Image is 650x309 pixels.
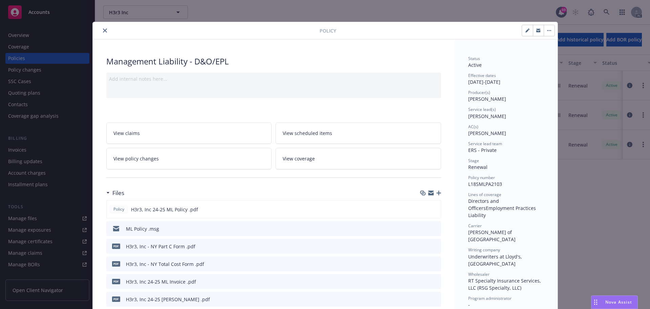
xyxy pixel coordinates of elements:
button: download file [421,278,427,285]
span: pdf [112,244,120,249]
div: Drag to move [591,296,600,309]
span: Carrier [468,223,482,229]
button: download file [421,206,427,213]
button: download file [421,296,427,303]
div: Add internal notes here... [109,75,438,82]
span: pdf [112,279,120,284]
span: Directors and Officers [468,198,500,211]
span: Employment Practices Liability [468,205,537,218]
h3: Files [112,189,124,197]
a: View claims [106,122,272,144]
div: H3r3, Inc 24-25 ML Invoice .pdf [126,278,196,285]
div: Files [106,189,124,197]
div: ML Policy .msg [126,225,159,232]
span: pdf [112,261,120,266]
div: [DATE] - [DATE] [468,73,544,85]
button: download file [421,260,427,268]
span: Lines of coverage [468,192,501,197]
span: ERS - Private [468,147,497,153]
button: preview file [432,260,438,268]
span: Effective dates [468,73,496,78]
button: preview file [432,296,438,303]
span: Stage [468,158,479,163]
span: Policy [112,206,126,212]
span: [PERSON_NAME] [468,130,506,136]
span: Producer(s) [468,90,490,95]
span: Writing company [468,247,500,253]
span: Active [468,62,482,68]
span: View scheduled items [283,130,332,137]
a: View policy changes [106,148,272,169]
span: Policy [320,27,336,34]
button: preview file [432,206,438,213]
div: H3r3, Inc - NY Total Cost Form .pdf [126,260,204,268]
span: Program administrator [468,295,512,301]
span: H3r3, Inc 24-25 ML Policy .pdf [131,206,198,213]
span: Underwriters at Lloyd's, [GEOGRAPHIC_DATA] [468,253,523,267]
span: - [468,302,470,308]
span: [PERSON_NAME] [468,113,506,119]
button: preview file [432,225,438,232]
button: Nova Assist [591,295,638,309]
span: Renewal [468,164,487,170]
button: preview file [432,278,438,285]
span: View claims [113,130,140,137]
span: View policy changes [113,155,159,162]
span: Service lead(s) [468,107,496,112]
span: AC(s) [468,124,478,130]
button: download file [421,243,427,250]
button: close [101,26,109,35]
button: preview file [432,243,438,250]
button: download file [421,225,427,232]
span: [PERSON_NAME] of [GEOGRAPHIC_DATA] [468,229,516,243]
a: View scheduled items [276,122,441,144]
span: Service lead team [468,141,502,147]
div: Management Liability - D&O/EPL [106,56,441,67]
span: View coverage [283,155,315,162]
a: View coverage [276,148,441,169]
span: Nova Assist [605,299,632,305]
span: L18SMLPA2103 [468,181,502,187]
span: [PERSON_NAME] [468,96,506,102]
span: RT Specialty Insurance Services, LLC (RSG Specialty, LLC) [468,277,542,291]
div: H3r3, Inc 24-25 [PERSON_NAME] .pdf [126,296,210,303]
span: pdf [112,296,120,302]
span: Wholesaler [468,271,490,277]
span: Policy number [468,175,495,180]
div: H3r3, Inc - NY Part C Form .pdf [126,243,195,250]
span: Status [468,56,480,61]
